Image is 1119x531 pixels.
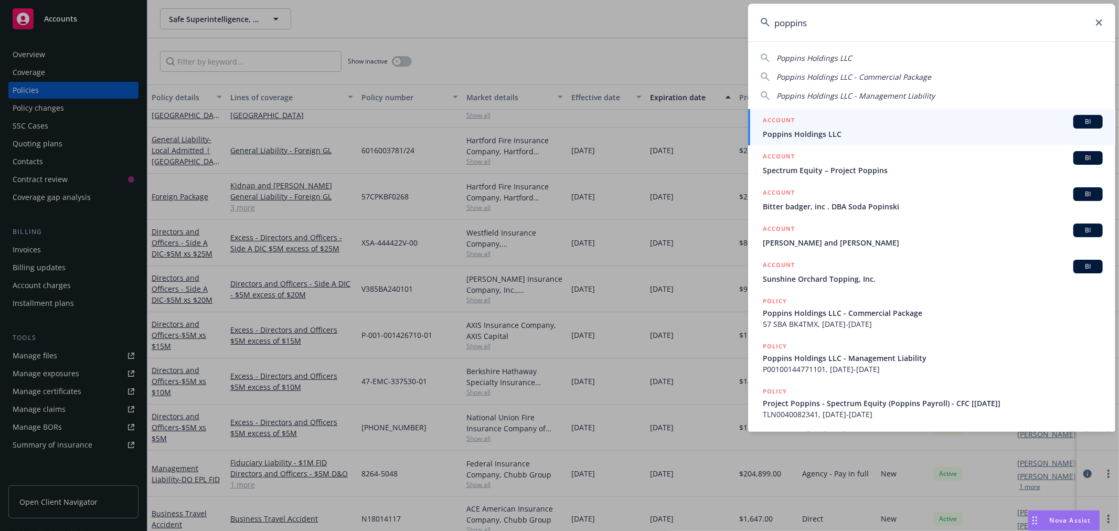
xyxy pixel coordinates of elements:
h5: POLICY [763,386,787,397]
input: Search... [748,4,1115,41]
a: POLICYPoppins Holdings LLC - Management LiabilityP00100144771101, [DATE]-[DATE] [748,335,1115,380]
button: Nova Assist [1028,510,1100,531]
h5: ACCOUNT [763,187,795,200]
a: ACCOUNTBIBitter badger, inc . DBA Soda Popinski [748,182,1115,218]
span: Poppins Holdings LLC - Commercial Package [763,307,1103,318]
h5: POLICY [763,341,787,352]
span: Sunshine Orchard Topping, Inc. [763,273,1103,284]
span: BI [1078,189,1099,199]
h5: POLICY [763,296,787,306]
a: ACCOUNTBI[PERSON_NAME] and [PERSON_NAME] [748,218,1115,254]
span: Bitter badger, inc . DBA Soda Popinski [763,201,1103,212]
h5: ACCOUNT [763,260,795,272]
span: P00100144771101, [DATE]-[DATE] [763,364,1103,375]
div: Drag to move [1028,511,1041,530]
h5: ACCOUNT [763,224,795,236]
span: BI [1078,262,1099,271]
a: POLICYProject Poppins - Spectrum Equity (Poppins Payroll) - CFC [[DATE]]TLN0040082341, [DATE]-[DATE] [748,380,1115,426]
h5: ACCOUNT [763,115,795,128]
span: Poppins Holdings LLC - Commercial Package [776,72,931,82]
span: Poppins Holdings LLC - Management Liability [776,91,935,101]
a: POLICYPoppins Holdings LLC - Commercial Package57 SBA BK4TMX, [DATE]-[DATE] [748,290,1115,335]
a: ACCOUNTBISunshine Orchard Topping, Inc. [748,254,1115,290]
a: ACCOUNTBISpectrum Equity – Project Poppins [748,145,1115,182]
span: BI [1078,153,1099,163]
a: ACCOUNTBIPoppins Holdings LLC [748,109,1115,145]
span: Poppins Holdings LLC - Management Liability [763,353,1103,364]
span: BI [1078,226,1099,235]
span: Poppins Holdings LLC [763,129,1103,140]
span: Project Poppins - Spectrum Equity (Poppins Payroll) - CFC [[DATE]] [763,398,1103,409]
span: Poppins Holdings LLC [776,53,852,63]
span: TLN0040082341, [DATE]-[DATE] [763,409,1103,420]
span: 57 SBA BK4TMX, [DATE]-[DATE] [763,318,1103,330]
span: [PERSON_NAME] and [PERSON_NAME] [763,237,1103,248]
span: BI [1078,117,1099,126]
h5: ACCOUNT [763,151,795,164]
span: Nova Assist [1050,516,1091,525]
span: Spectrum Equity – Project Poppins [763,165,1103,176]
